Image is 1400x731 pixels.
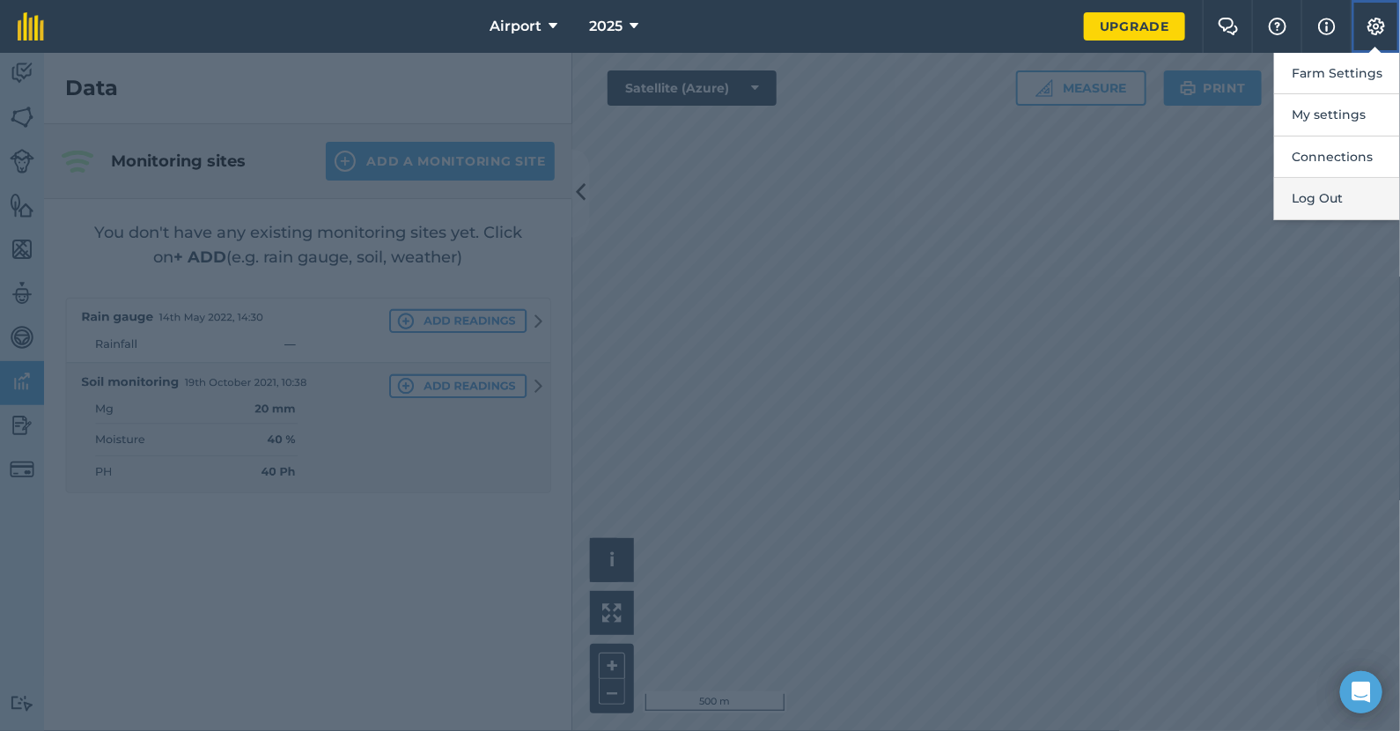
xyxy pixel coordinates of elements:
[18,12,44,41] img: fieldmargin Logo
[1274,53,1400,94] button: Farm Settings
[1274,137,1400,178] button: Connections
[1267,18,1288,35] img: A question mark icon
[1366,18,1387,35] img: A cog icon
[1274,178,1400,219] button: Log Out
[1274,94,1400,136] button: My settings
[589,16,623,37] span: 2025
[1084,12,1185,41] a: Upgrade
[1218,18,1239,35] img: Two speech bubbles overlapping with the left bubble in the forefront
[1318,16,1336,37] img: svg+xml;base64,PHN2ZyB4bWxucz0iaHR0cDovL3d3dy53My5vcmcvMjAwMC9zdmciIHdpZHRoPSIxNyIgaGVpZ2h0PSIxNy...
[1340,671,1382,713] div: Open Intercom Messenger
[490,16,542,37] span: Airport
